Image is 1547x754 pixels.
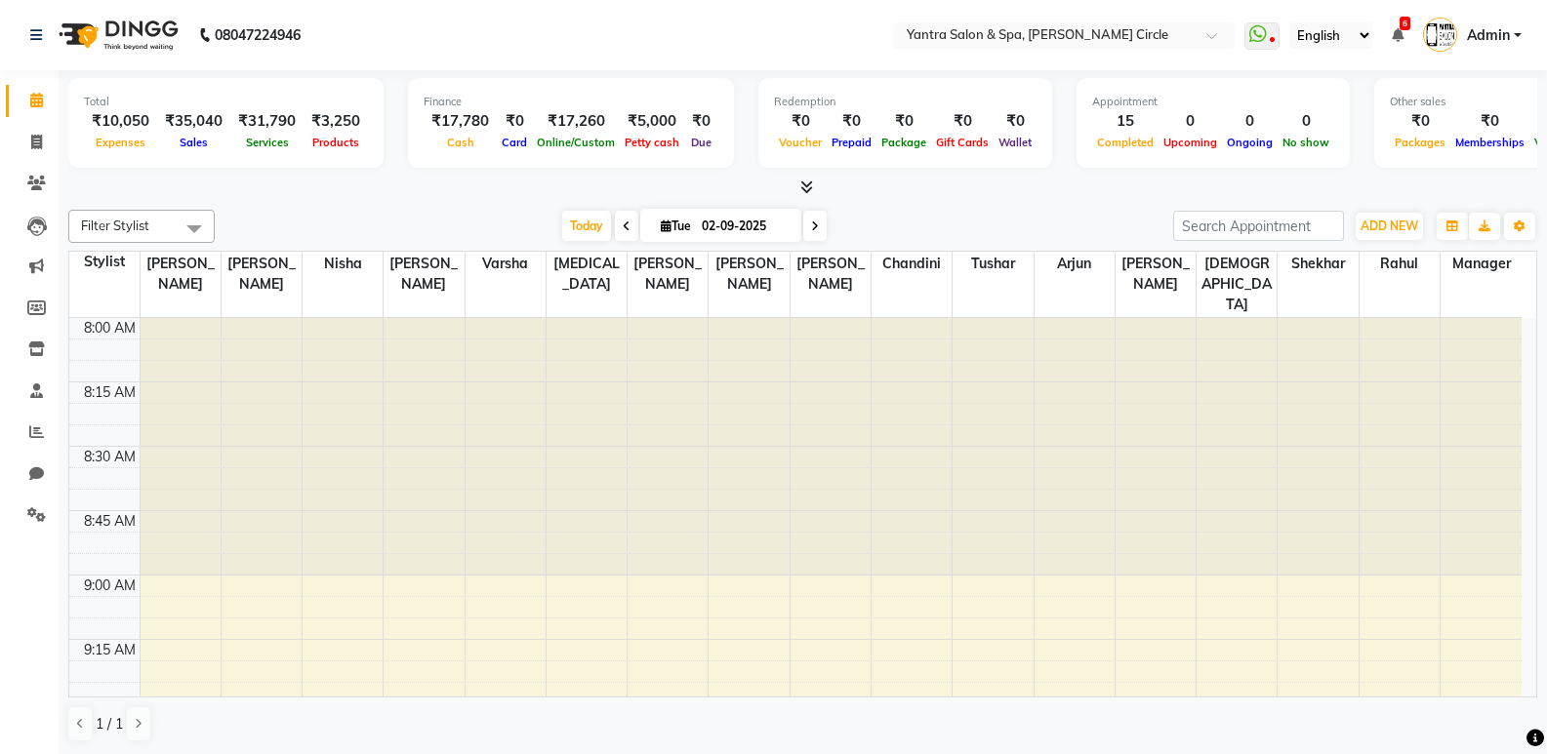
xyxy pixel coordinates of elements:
span: Chandini [872,252,952,276]
span: 6 [1400,17,1410,30]
span: [PERSON_NAME] [384,252,464,297]
span: Rahul [1360,252,1440,276]
img: Admin [1423,18,1457,52]
div: ₹17,260 [532,110,620,133]
span: Card [497,136,532,149]
div: 9:15 AM [80,640,140,660]
span: No show [1278,136,1334,149]
div: ₹0 [497,110,532,133]
span: Arjun [1035,252,1115,276]
div: Stylist [69,252,140,272]
div: ₹0 [774,110,827,133]
span: Completed [1092,136,1159,149]
span: Shekhar [1278,252,1358,276]
div: 8:15 AM [80,382,140,403]
span: Services [241,136,294,149]
div: 9:00 AM [80,575,140,596]
div: ₹3,250 [304,110,368,133]
span: Today [562,211,611,241]
span: Cash [442,136,479,149]
div: 0 [1278,110,1334,133]
div: ₹5,000 [620,110,684,133]
div: 8:30 AM [80,447,140,467]
span: Memberships [1450,136,1529,149]
span: Expenses [91,136,150,149]
span: Wallet [994,136,1037,149]
button: ADD NEW [1356,213,1423,240]
span: Petty cash [620,136,684,149]
span: [PERSON_NAME] [709,252,789,297]
div: ₹0 [931,110,994,133]
div: ₹0 [1450,110,1529,133]
div: Appointment [1092,94,1334,110]
div: 0 [1222,110,1278,133]
div: Finance [424,94,718,110]
div: ₹10,050 [84,110,157,133]
span: Manager [1441,252,1522,276]
span: [PERSON_NAME] [791,252,871,297]
div: ₹0 [876,110,931,133]
input: Search Appointment [1173,211,1344,241]
div: ₹0 [684,110,718,133]
span: Filter Stylist [81,218,149,233]
span: Voucher [774,136,827,149]
span: [PERSON_NAME] [628,252,708,297]
span: Products [307,136,364,149]
span: Nisha [303,252,383,276]
div: ₹0 [827,110,876,133]
span: ADD NEW [1361,218,1418,233]
span: Ongoing [1222,136,1278,149]
div: 15 [1092,110,1159,133]
span: Gift Cards [931,136,994,149]
div: ₹0 [1390,110,1450,133]
div: 8:45 AM [80,511,140,532]
span: [PERSON_NAME] [222,252,302,297]
div: ₹31,790 [230,110,304,133]
span: 1 / 1 [96,714,123,734]
div: ₹0 [994,110,1037,133]
span: Due [686,136,716,149]
span: [DEMOGRAPHIC_DATA] [1197,252,1277,317]
span: Prepaid [827,136,876,149]
input: 2025-09-02 [696,212,794,241]
span: Tushar [953,252,1033,276]
span: [PERSON_NAME] [1116,252,1196,297]
span: Packages [1390,136,1450,149]
span: Tue [656,218,696,233]
a: 6 [1392,26,1404,44]
span: [MEDICAL_DATA] [547,252,627,297]
div: 0 [1159,110,1222,133]
span: Sales [175,136,213,149]
div: 8:00 AM [80,318,140,338]
div: ₹35,040 [157,110,230,133]
span: Package [876,136,931,149]
span: Admin [1467,25,1510,46]
div: ₹17,780 [424,110,497,133]
div: Redemption [774,94,1037,110]
span: Online/Custom [532,136,620,149]
b: 08047224946 [215,8,301,62]
span: Upcoming [1159,136,1222,149]
span: Varsha [466,252,546,276]
div: Total [84,94,368,110]
img: logo [50,8,183,62]
span: [PERSON_NAME] [141,252,221,297]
